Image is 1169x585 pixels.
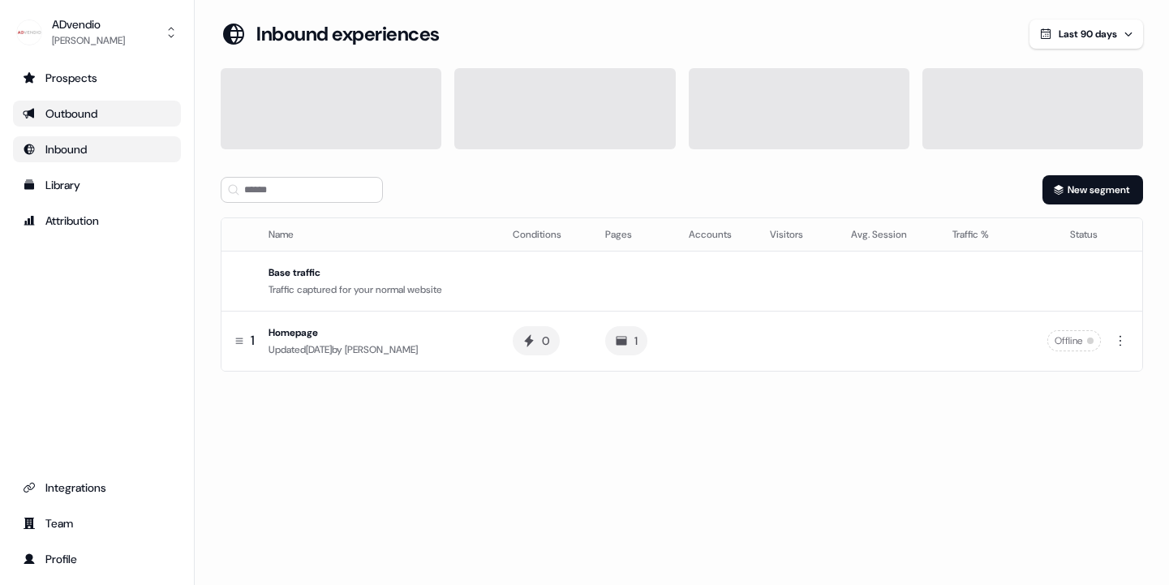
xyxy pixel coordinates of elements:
[1047,330,1101,351] div: Offline
[269,342,487,358] div: Updated [DATE] by
[757,218,838,251] th: Visitors
[52,16,125,32] div: ADvendio
[1042,175,1143,204] button: New segment
[23,105,171,122] div: Outbound
[1029,226,1098,243] div: Status
[542,333,550,349] div: 0
[1059,28,1117,41] span: Last 90 days
[13,475,181,501] a: Go to integrations
[262,218,500,251] th: Name
[23,141,171,157] div: Inbound
[13,546,181,572] a: Go to profile
[52,32,125,49] div: [PERSON_NAME]
[23,177,171,193] div: Library
[13,172,181,198] a: Go to templates
[1029,19,1143,49] button: Last 90 days
[13,65,181,91] a: Go to prospects
[838,218,939,251] th: Avg. Session
[269,325,487,341] div: Homepage
[13,208,181,234] a: Go to attribution
[939,218,1016,251] th: Traffic %
[345,343,418,356] span: [PERSON_NAME]
[13,510,181,536] a: Go to team
[13,13,181,52] button: ADvendio[PERSON_NAME]
[13,136,181,162] a: Go to Inbound
[500,218,591,251] th: Conditions
[23,515,171,531] div: Team
[269,282,487,298] div: Traffic captured for your normal website
[269,265,487,281] div: Base traffic
[23,551,171,567] div: Profile
[592,218,677,251] th: Pages
[605,326,647,355] button: 1
[13,101,181,127] a: Go to outbound experience
[634,333,638,349] div: 1
[256,22,440,46] h3: Inbound experiences
[676,218,757,251] th: Accounts
[23,480,171,496] div: Integrations
[23,70,171,86] div: Prospects
[251,332,255,350] span: 1
[23,213,171,229] div: Attribution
